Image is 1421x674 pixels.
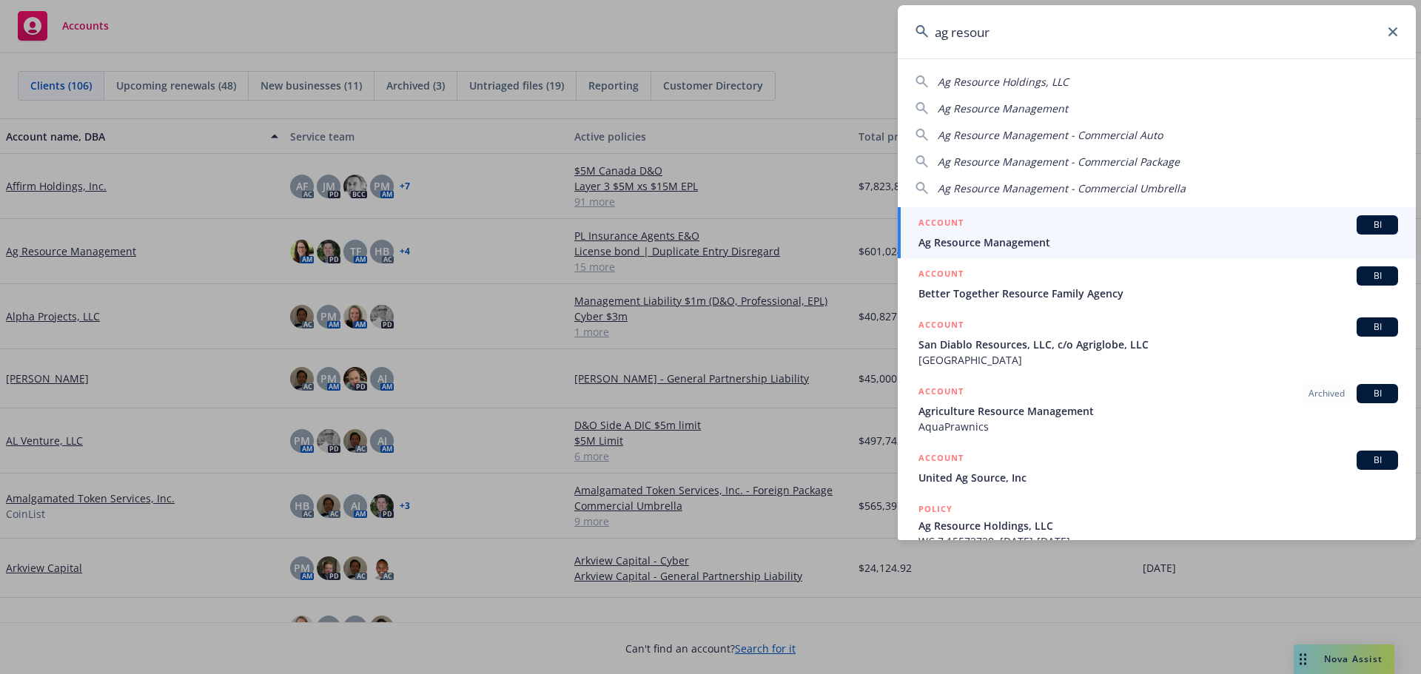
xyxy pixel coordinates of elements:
[938,75,1069,89] span: Ag Resource Holdings, LLC
[898,258,1416,309] a: ACCOUNTBIBetter Together Resource Family Agency
[898,376,1416,442] a: ACCOUNTArchivedBIAgriculture Resource ManagementAquaPrawnics
[1363,218,1392,232] span: BI
[938,155,1180,169] span: Ag Resource Management - Commercial Package
[938,128,1163,142] span: Ag Resource Management - Commercial Auto
[918,317,964,335] h5: ACCOUNT
[1309,387,1345,400] span: Archived
[918,235,1398,250] span: Ag Resource Management
[918,266,964,284] h5: ACCOUNT
[938,181,1186,195] span: Ag Resource Management - Commercial Umbrella
[918,337,1398,352] span: San Diablo Resources, LLC, c/o Agriglobe, LLC
[898,207,1416,258] a: ACCOUNTBIAg Resource Management
[918,419,1398,434] span: AquaPrawnics
[898,442,1416,493] a: ACCOUNTBIUnited Ag Source, Inc
[918,470,1398,485] span: United Ag Source, Inc
[1363,387,1392,400] span: BI
[1363,320,1392,334] span: BI
[918,215,964,233] h5: ACCOUNT
[918,403,1398,419] span: Agriculture Resource Management
[918,533,1398,549] span: WC 7 15573738, [DATE]-[DATE]
[1363,269,1392,283] span: BI
[898,5,1416,58] input: Search...
[898,309,1416,376] a: ACCOUNTBISan Diablo Resources, LLC, c/o Agriglobe, LLC[GEOGRAPHIC_DATA]
[938,101,1068,115] span: Ag Resource Management
[898,493,1416,557] a: POLICYAg Resource Holdings, LLCWC 7 15573738, [DATE]-[DATE]
[918,286,1398,301] span: Better Together Resource Family Agency
[918,502,953,516] h5: POLICY
[918,451,964,468] h5: ACCOUNT
[918,518,1398,533] span: Ag Resource Holdings, LLC
[918,352,1398,368] span: [GEOGRAPHIC_DATA]
[1363,454,1392,467] span: BI
[918,384,964,402] h5: ACCOUNT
